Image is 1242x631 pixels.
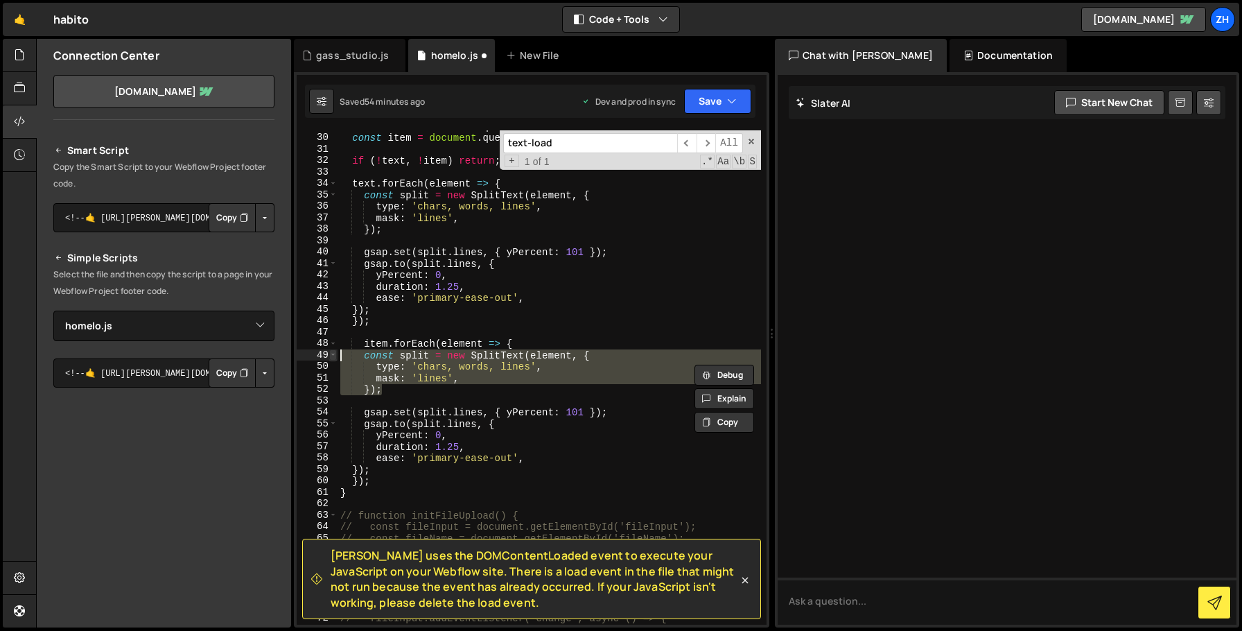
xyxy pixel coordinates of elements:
[503,133,677,153] input: Search for
[950,39,1067,72] div: Documentation
[297,578,338,590] div: 69
[297,418,338,430] div: 55
[775,39,947,72] div: Chat with [PERSON_NAME]
[297,223,338,235] div: 38
[297,155,338,166] div: 32
[506,49,564,62] div: New File
[297,349,338,361] div: 49
[563,7,679,32] button: Code + Tools
[297,269,338,281] div: 42
[53,159,274,192] p: Copy the Smart Script to your Webflow Project footer code.
[581,96,676,107] div: Dev and prod in sync
[297,452,338,464] div: 58
[697,133,716,153] span: ​
[53,250,274,266] h2: Simple Scripts
[53,203,274,232] textarea: <!--🤙 [URL][PERSON_NAME][DOMAIN_NAME]> <script>document.addEventListener("DOMContentLoaded", func...
[297,567,338,578] div: 68
[297,212,338,224] div: 37
[53,410,276,535] iframe: YouTube video player
[53,358,274,388] textarea: <!--🤙 [URL][PERSON_NAME][DOMAIN_NAME]> <script>document.addEventListener("DOMContentLoaded", func...
[53,75,274,108] a: [DOMAIN_NAME]
[297,406,338,418] div: 54
[505,155,519,168] span: Toggle Replace mode
[1210,7,1235,32] a: zh
[700,155,715,168] span: RegExp Search
[297,464,338,476] div: 59
[297,475,338,487] div: 60
[297,258,338,270] div: 41
[297,292,338,304] div: 44
[209,358,256,388] button: Copy
[297,246,338,258] div: 40
[297,338,338,349] div: 48
[297,132,338,144] div: 30
[297,235,338,247] div: 39
[297,200,338,212] div: 36
[53,11,89,28] div: habito
[694,365,754,386] button: Debug
[796,96,851,110] h2: Slater AI
[748,155,757,168] span: Search In Selection
[297,533,338,544] div: 65
[331,548,738,610] span: [PERSON_NAME] uses the DOMContentLoaded event to execute your JavaScript on your Webflow site. Th...
[297,327,338,338] div: 47
[53,48,159,63] h2: Connection Center
[297,521,338,533] div: 64
[716,155,731,168] span: CaseSensitive Search
[316,49,389,62] div: gass_studio.js
[297,395,338,407] div: 53
[694,388,754,409] button: Explain
[297,189,338,201] div: 35
[1081,7,1206,32] a: [DOMAIN_NAME]
[297,601,338,613] div: 71
[677,133,697,153] span: ​
[297,304,338,315] div: 45
[297,510,338,521] div: 63
[3,3,37,36] a: 🤙
[297,555,338,567] div: 67
[297,281,338,293] div: 43
[1054,90,1164,115] button: Start new chat
[209,203,274,232] div: Button group with nested dropdown
[297,612,338,624] div: 72
[297,383,338,395] div: 52
[694,412,754,433] button: Copy
[209,203,256,232] button: Copy
[297,315,338,327] div: 46
[297,429,338,441] div: 56
[365,96,425,107] div: 54 minutes ago
[431,49,478,62] div: homelo.js
[732,155,746,168] span: Whole Word Search
[297,166,338,178] div: 33
[297,498,338,510] div: 62
[684,89,751,114] button: Save
[297,487,338,499] div: 61
[297,589,338,601] div: 70
[297,441,338,453] div: 57
[53,142,274,159] h2: Smart Script
[340,96,425,107] div: Saved
[297,178,338,189] div: 34
[297,372,338,384] div: 51
[53,266,274,300] p: Select the file and then copy the script to a page in your Webflow Project footer code.
[297,144,338,155] div: 31
[715,133,743,153] span: Alt-Enter
[519,156,555,168] span: 1 of 1
[209,358,274,388] div: Button group with nested dropdown
[297,544,338,555] div: 66
[297,361,338,372] div: 50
